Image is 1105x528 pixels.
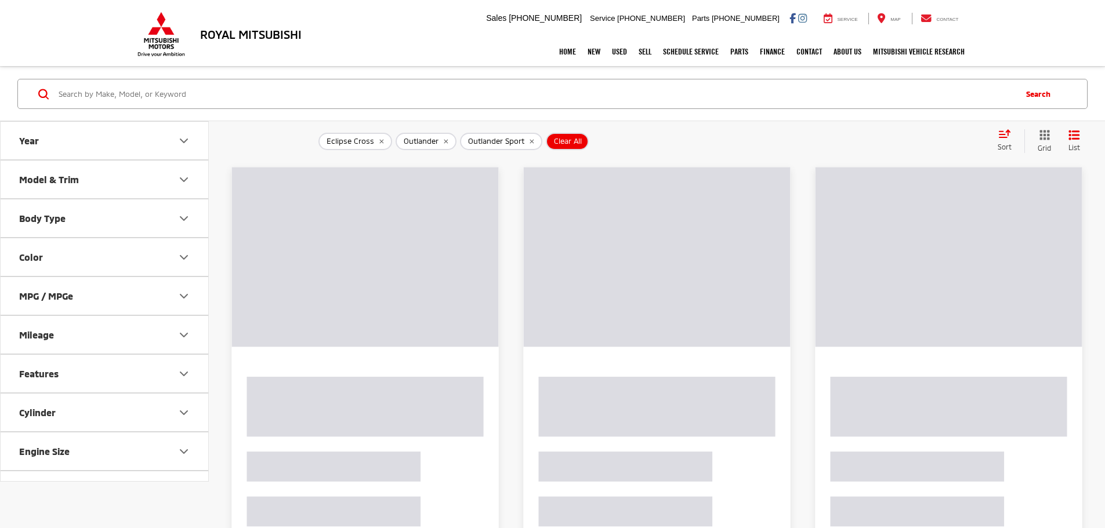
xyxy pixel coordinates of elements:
span: Parts [692,14,709,23]
div: Features [19,368,59,379]
div: Body Type [177,212,191,225]
div: Year [19,135,39,146]
button: remove Outlander [396,133,457,150]
span: Clear All [554,137,582,146]
button: Clear All [546,133,589,150]
button: Search [1015,79,1067,108]
h3: Royal Mitsubishi [200,28,302,41]
button: remove Eclipse%20Cross [318,133,392,150]
a: Contact [791,37,828,66]
a: Facebook: Click to visit our Facebook page [789,13,796,23]
span: Grid [1038,143,1051,153]
a: Home [553,37,582,66]
button: ColorColor [1,238,209,276]
div: Color [19,252,43,263]
a: New [582,37,606,66]
div: MPG / MPGe [177,289,191,303]
a: Parts: Opens in a new tab [724,37,754,66]
span: List [1068,143,1080,152]
a: Map [868,13,909,24]
input: Search by Make, Model, or Keyword [57,80,1015,108]
button: YearYear [1,122,209,159]
span: Service [590,14,615,23]
button: CylinderCylinder [1,394,209,431]
div: Engine Size [177,445,191,458]
div: MPG / MPGe [19,290,73,301]
span: Contact [936,17,958,22]
span: Sales [486,13,506,23]
button: List View [1060,129,1089,153]
button: FeaturesFeatures [1,355,209,392]
button: Model & TrimModel & Trim [1,161,209,198]
a: Schedule Service: Opens in a new tab [657,37,724,66]
div: Cylinder [19,407,56,418]
span: Sort [998,143,1012,151]
div: Model & Trim [19,174,79,185]
button: Body TypeBody Type [1,199,209,237]
button: Transmission [1,471,209,509]
div: Mileage [19,329,54,340]
div: Year [177,134,191,148]
button: remove Outlander%20Sport [460,133,542,150]
a: Sell [633,37,657,66]
div: Mileage [177,328,191,342]
a: Contact [912,13,968,24]
span: Eclipse Cross [327,137,374,146]
span: Map [890,17,900,22]
a: Instagram: Click to visit our Instagram page [798,13,807,23]
a: Finance [754,37,791,66]
span: Outlander Sport [468,137,524,146]
button: MileageMileage [1,316,209,354]
div: Color [177,250,191,264]
a: About Us [828,37,867,66]
img: Mitsubishi [135,12,187,57]
span: Service [838,17,858,22]
div: Model & Trim [177,173,191,187]
span: Outlander [404,137,439,146]
button: Grid View [1024,129,1060,153]
div: Features [177,367,191,381]
button: MPG / MPGeMPG / MPGe [1,277,209,315]
a: Service [815,13,867,24]
a: Mitsubishi Vehicle Research [867,37,970,66]
div: Body Type [19,213,66,224]
a: Used [606,37,633,66]
span: [PHONE_NUMBER] [617,14,685,23]
div: Engine Size [19,446,70,457]
button: Select sort value [992,129,1024,152]
button: Engine SizeEngine Size [1,432,209,470]
span: [PHONE_NUMBER] [509,13,582,23]
div: Cylinder [177,406,191,420]
span: [PHONE_NUMBER] [712,14,780,23]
